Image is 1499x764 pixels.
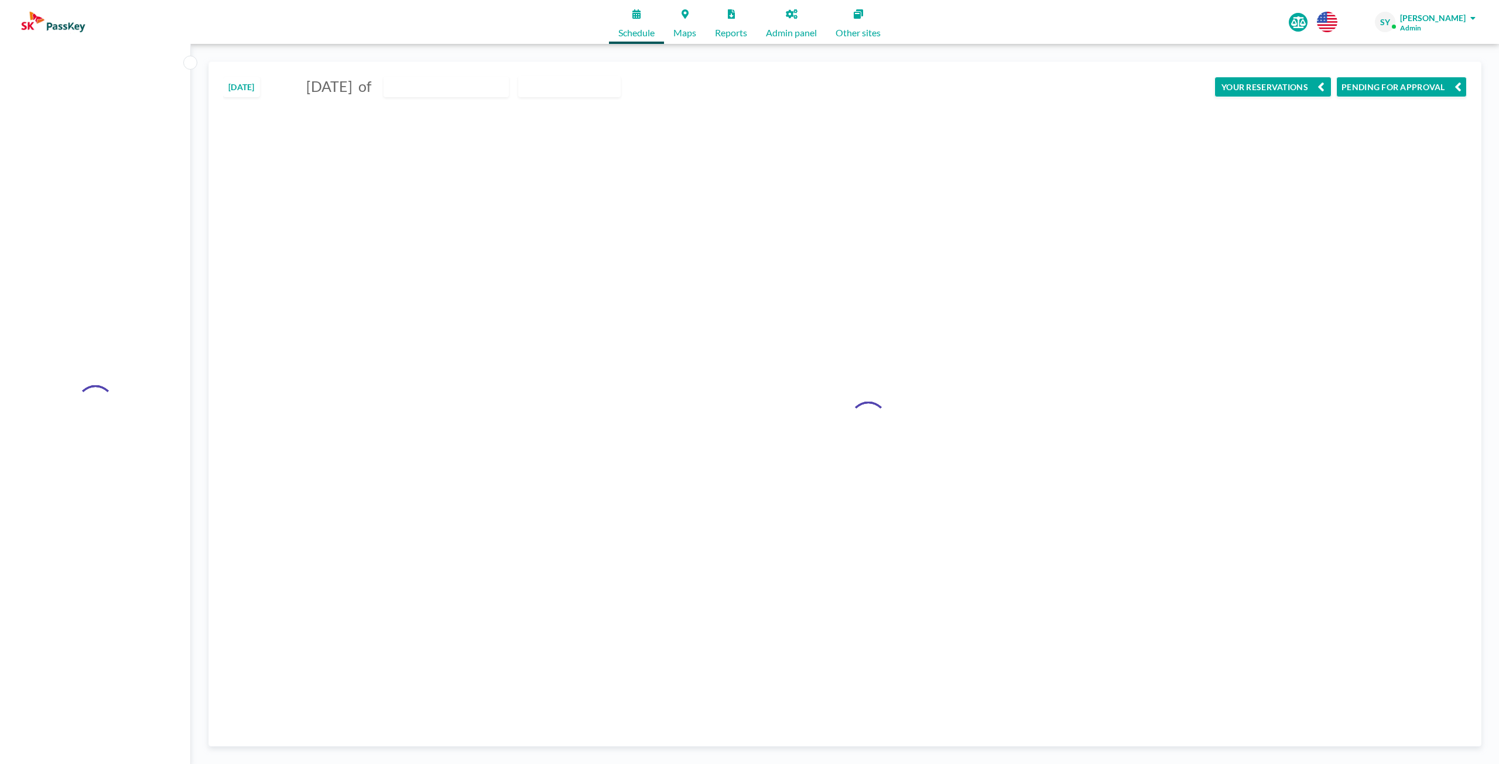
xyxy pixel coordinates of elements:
span: of [358,77,371,95]
span: [DATE] [306,77,352,95]
span: [PERSON_NAME] [1400,13,1466,23]
span: Reports [715,28,747,37]
span: WEEKLY VIEW [521,79,587,94]
span: Admin [1400,23,1421,32]
span: Maps [673,28,696,37]
div: Search for option [519,77,620,97]
button: YOUR RESERVATIONS [1214,77,1332,97]
img: organization-logo [19,11,87,34]
input: Search for option [588,79,601,94]
button: PENDING FOR APPROVAL [1336,77,1467,97]
button: [DATE] [223,77,260,97]
span: Other sites [836,28,881,37]
span: SY [1380,17,1390,28]
span: Schedule [618,28,655,37]
input: Emerald [384,77,497,97]
span: Admin panel [766,28,817,37]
